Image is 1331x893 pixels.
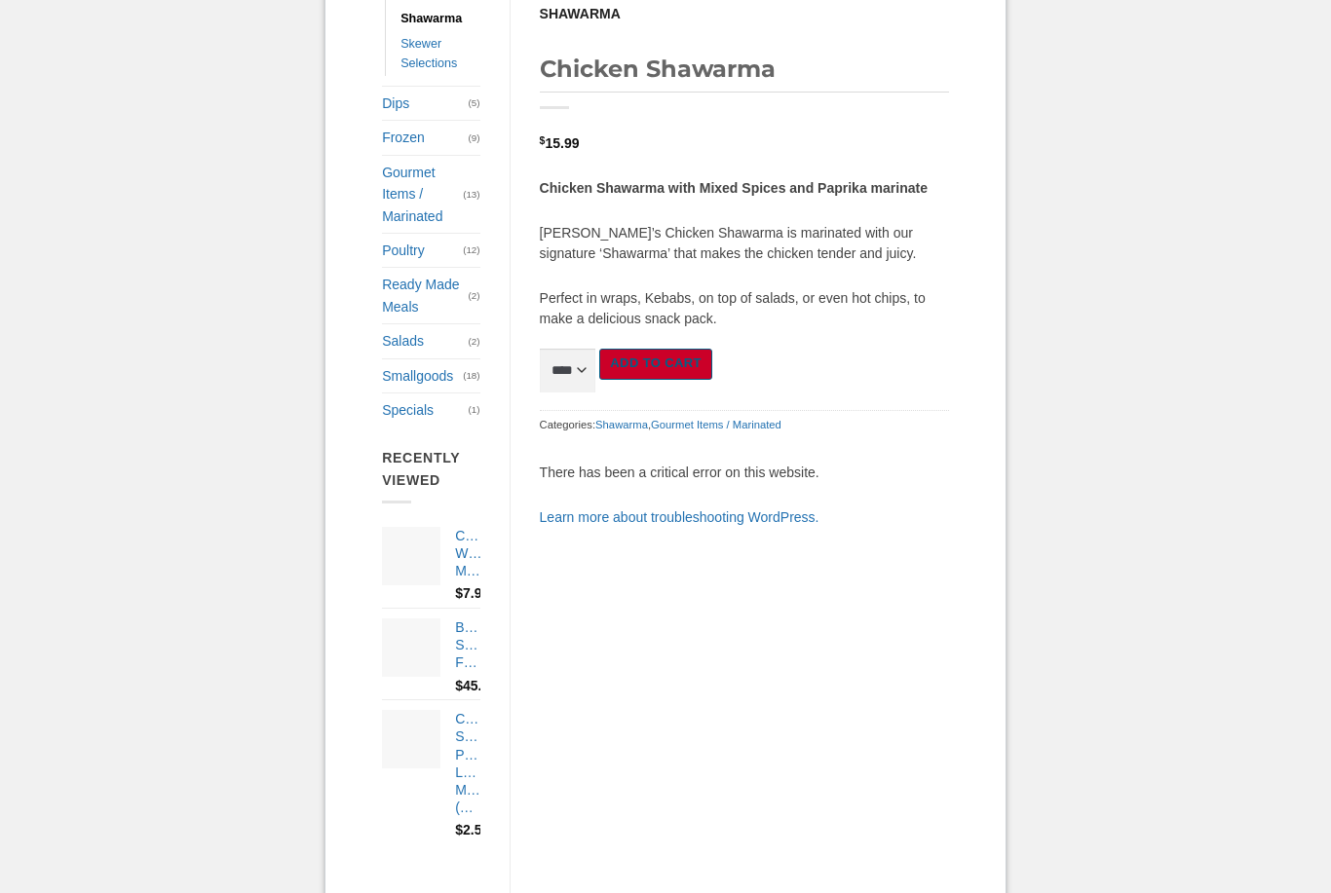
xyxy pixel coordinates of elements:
p: [PERSON_NAME]’s Chicken Shawarma is marinated with our signature ‘Shawarma’ that makes the chicke... [540,223,949,264]
span: Recently Viewed [382,450,460,488]
a: Chicken Wings Marinated [455,527,479,580]
a: Specials [382,393,468,427]
span: (5) [469,89,480,117]
span: (9) [469,124,480,152]
span: Chicken Skewers Pepper Lemon Marinade (each) [455,711,512,815]
bdi: 15.99 [540,135,580,151]
p: There has been a critical error on this website. [540,463,949,483]
a: Shawarma [595,419,648,430]
a: Chicken Skewers Pepper Lemon Marinade (each) [455,710,479,816]
span: (13) [463,180,479,208]
a: Smallgoods [382,359,463,392]
a: Learn more about troubleshooting WordPress. [540,509,819,525]
span: $ [540,133,546,149]
bdi: 7.99 [455,585,489,601]
a: Salads [382,324,468,357]
a: Gourmet Items / Marinated [382,156,463,233]
a: Gourmet Items / Marinated [651,419,781,430]
strong: Chicken Shawarma with Mixed Spices and Paprika marinate [540,180,928,196]
a: Poultry [382,234,463,267]
a: Ready Made Meals [382,268,468,323]
a: Beef Scotch Fillet [455,618,479,672]
span: Beef Scotch Fillet [455,619,497,670]
h1: Chicken Shawarma [540,54,949,92]
span: $ [455,678,463,693]
span: (18) [463,361,479,390]
span: (1) [469,395,480,424]
span: Categories: , [540,410,949,438]
span: $ [455,822,463,837]
span: (12) [463,236,479,264]
bdi: 2.50 [455,822,489,837]
a: Shawarma [400,6,462,31]
a: Dips [382,87,468,120]
a: Frozen [382,121,468,154]
span: (2) [469,327,480,355]
button: Add to cart [599,349,712,381]
span: Chicken Wings Marinated [455,528,515,578]
bdi: 45.00 [455,678,497,693]
a: Skewer Selections [400,31,479,76]
span: (2) [469,281,480,310]
p: Perfect in wraps, Kebabs, on top of salads, or even hot chips, to make a delicious snack pack. [540,288,949,329]
span: $ [455,585,463,601]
